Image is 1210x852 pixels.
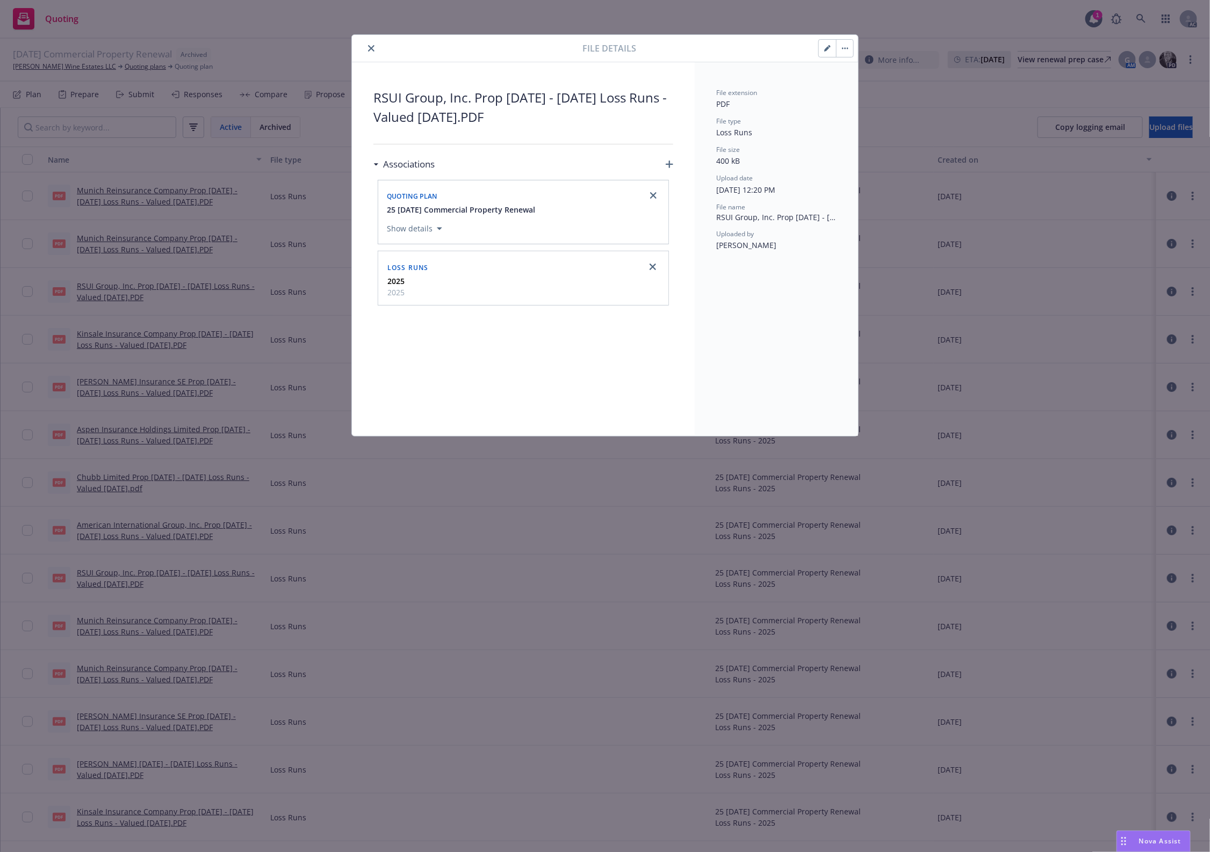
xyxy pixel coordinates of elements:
div: Associations [373,157,435,171]
strong: 2025 [387,276,405,286]
span: File extension [716,88,757,97]
span: Loss Runs [387,263,429,272]
button: Show details [383,222,446,235]
span: RSUI Group, Inc. Prop [DATE] - [DATE] Loss Runs - Valued [DATE].PDF [716,212,837,223]
span: [DATE] 12:20 PM [716,185,775,195]
span: [PERSON_NAME] [716,240,776,250]
a: close [647,189,660,202]
div: Drag to move [1117,831,1130,851]
span: File type [716,116,741,126]
span: Uploaded by [716,229,754,238]
a: close [646,260,659,273]
span: Upload date [716,173,753,183]
span: 400 kB [716,156,740,166]
span: Loss Runs [716,127,752,137]
span: File size [716,145,740,154]
h3: Associations [383,157,435,171]
span: Nova Assist [1139,836,1182,846]
span: Quoting plan [387,192,437,201]
button: 25 [DATE] Commercial Property Renewal [387,204,535,215]
button: Nova Assist [1117,831,1191,852]
span: File name [716,202,745,212]
button: close [365,42,378,55]
span: PDF [716,99,730,109]
span: 2025 [387,287,405,298]
span: File details [582,42,636,55]
span: RSUI Group, Inc. Prop [DATE] - [DATE] Loss Runs - Valued [DATE].PDF [373,88,673,127]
